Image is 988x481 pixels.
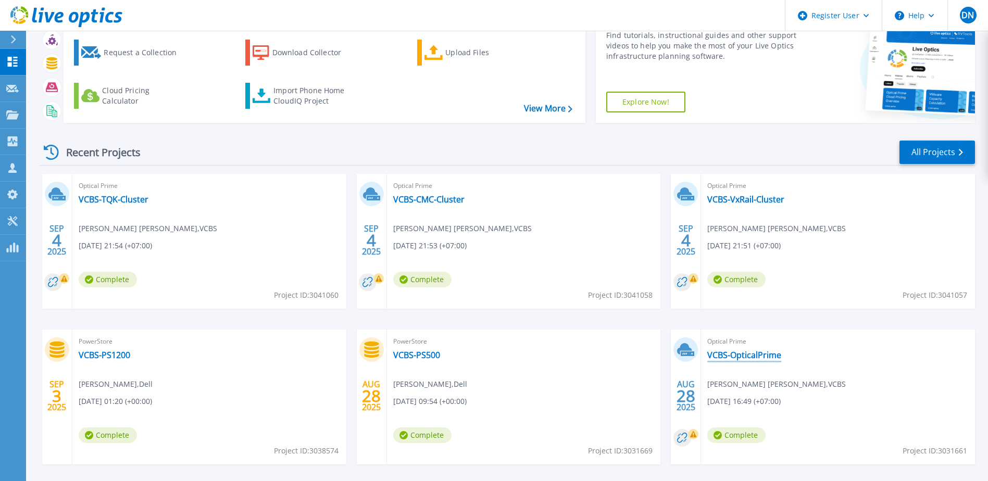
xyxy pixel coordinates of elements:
[79,427,137,443] span: Complete
[676,221,696,259] div: SEP 2025
[707,350,781,360] a: VCBS-OpticalPrime
[393,194,465,205] a: VCBS-CMC-Cluster
[707,378,846,390] span: [PERSON_NAME] [PERSON_NAME] , VCBS
[274,289,339,301] span: Project ID: 3041060
[393,350,440,360] a: VCBS-PS500
[74,83,190,109] a: Cloud Pricing Calculator
[707,396,781,407] span: [DATE] 16:49 (+07:00)
[361,377,381,415] div: AUG 2025
[445,42,529,63] div: Upload Files
[707,194,784,205] a: VCBS-VxRail-Cluster
[524,104,572,113] a: View More
[606,30,799,61] div: Find tutorials, instructional guides and other support videos to help you make the most of your L...
[707,223,846,234] span: [PERSON_NAME] [PERSON_NAME] , VCBS
[102,85,185,106] div: Cloud Pricing Calculator
[393,180,655,192] span: Optical Prime
[393,378,467,390] span: [PERSON_NAME] , Dell
[417,40,533,66] a: Upload Files
[393,427,452,443] span: Complete
[74,40,190,66] a: Request a Collection
[272,42,356,63] div: Download Collector
[707,272,766,287] span: Complete
[79,272,137,287] span: Complete
[79,180,340,192] span: Optical Prime
[367,236,376,245] span: 4
[52,236,61,245] span: 4
[79,350,130,360] a: VCBS-PS1200
[273,85,355,106] div: Import Phone Home CloudIQ Project
[707,180,969,192] span: Optical Prime
[362,391,381,400] span: 28
[393,272,452,287] span: Complete
[707,427,766,443] span: Complete
[79,378,153,390] span: [PERSON_NAME] , Dell
[79,240,152,251] span: [DATE] 21:54 (+07:00)
[606,92,685,112] a: Explore Now!
[588,289,653,301] span: Project ID: 3041058
[274,445,339,457] span: Project ID: 3038574
[707,336,969,347] span: Optical Prime
[79,194,148,205] a: VCBS-TQK-Cluster
[393,336,655,347] span: PowerStore
[707,240,781,251] span: [DATE] 21:51 (+07:00)
[79,336,340,347] span: PowerStore
[52,391,61,400] span: 3
[676,377,696,415] div: AUG 2025
[79,223,217,234] span: [PERSON_NAME] [PERSON_NAME] , VCBS
[903,289,967,301] span: Project ID: 3041057
[79,396,152,407] span: [DATE] 01:20 (+00:00)
[361,221,381,259] div: SEP 2025
[393,223,532,234] span: [PERSON_NAME] [PERSON_NAME] , VCBS
[393,396,467,407] span: [DATE] 09:54 (+00:00)
[47,221,67,259] div: SEP 2025
[588,445,653,457] span: Project ID: 3031669
[681,236,691,245] span: 4
[393,240,467,251] span: [DATE] 21:53 (+07:00)
[899,141,975,164] a: All Projects
[47,377,67,415] div: SEP 2025
[961,11,974,19] span: DN
[903,445,967,457] span: Project ID: 3031661
[104,42,187,63] div: Request a Collection
[677,391,695,400] span: 28
[40,140,155,165] div: Recent Projects
[245,40,361,66] a: Download Collector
